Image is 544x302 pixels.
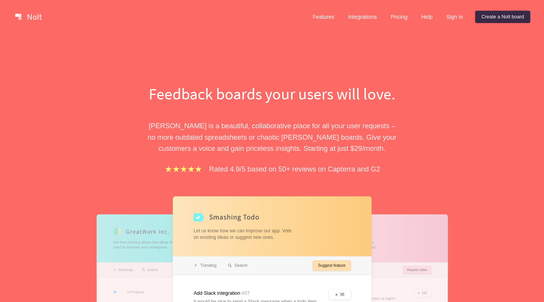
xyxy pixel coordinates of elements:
a: Sign in [440,11,469,23]
a: Pricing [385,11,414,23]
img: stars.b067e34983.png [164,165,203,173]
a: Integrations [342,11,383,23]
h1: Feedback boards your users will love. [140,83,404,105]
a: Help [415,11,439,23]
a: Features [307,11,341,23]
p: Rated 4.9/5 based on 50+ reviews on Capterra and G2 [209,163,380,175]
a: Create a Nolt board [475,11,530,23]
p: [PERSON_NAME] is a beautiful, collaborative place for all your user requests – no more outdated s... [140,120,404,154]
